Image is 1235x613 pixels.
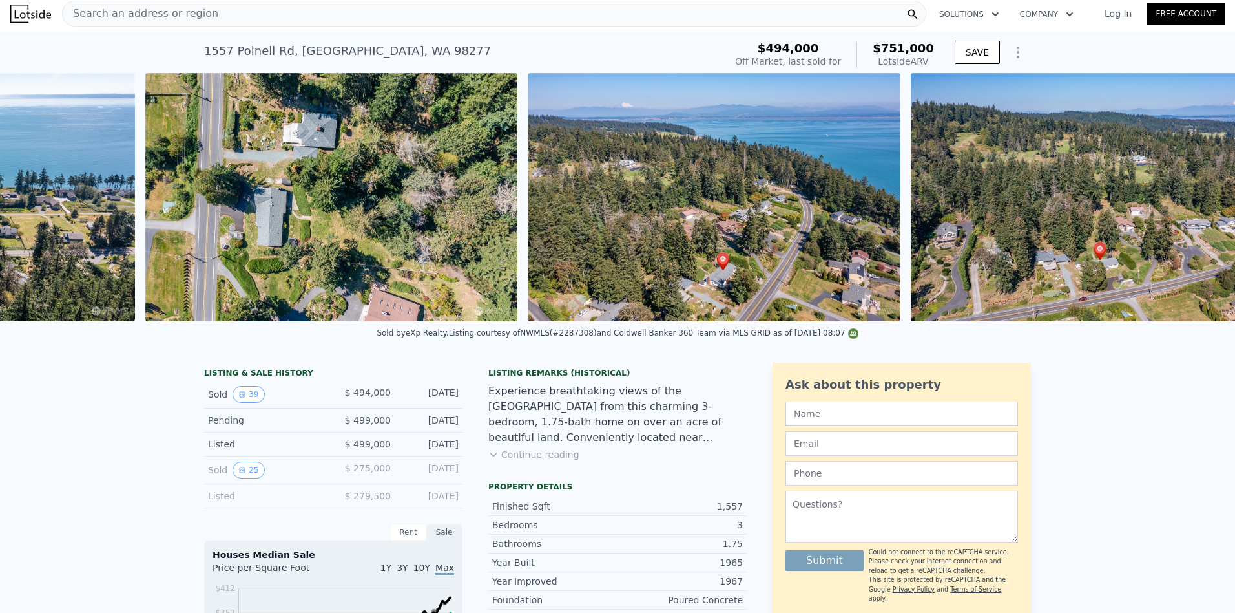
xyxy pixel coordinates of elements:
div: Foundation [492,594,617,607]
a: Privacy Policy [893,586,935,593]
div: Sale [426,524,462,541]
button: Show Options [1005,39,1031,65]
div: Listing Remarks (Historical) [488,368,747,378]
button: Continue reading [488,448,579,461]
img: Lotside [10,5,51,23]
div: [DATE] [401,414,459,427]
span: 3Y [397,563,408,573]
div: [DATE] [401,386,459,403]
span: $ 275,000 [345,463,391,473]
div: Listing courtesy of NWMLS (#2287308) and Coldwell Banker 360 Team via MLS GRID as of [DATE] 08:07 [449,328,858,338]
a: Terms of Service [950,586,1001,593]
div: Sold [208,462,323,479]
div: Houses Median Sale [213,548,454,561]
img: Sale: 113219252 Parcel: 98826307 [145,73,518,321]
div: [DATE] [401,462,459,479]
div: Listed [208,438,323,451]
div: Sold by eXp Realty . [377,328,448,338]
span: Search an address or region [63,6,218,21]
div: Lotside ARV [873,55,934,68]
div: Property details [488,482,747,492]
div: 1.75 [617,537,743,550]
span: $494,000 [758,41,819,55]
div: Year Improved [492,575,617,588]
img: NWMLS Logo [848,328,858,339]
div: 1557 Polnell Rd , [GEOGRAPHIC_DATA] , WA 98277 [204,42,491,60]
div: Finished Sqft [492,500,617,513]
span: $751,000 [873,41,934,55]
div: 1965 [617,556,743,569]
div: LISTING & SALE HISTORY [204,368,462,381]
a: Log In [1089,7,1147,20]
input: Name [785,402,1018,426]
span: 1Y [380,563,391,573]
div: Ask about this property [785,376,1018,394]
div: Sold [208,386,323,403]
span: Max [435,563,454,575]
a: Free Account [1147,3,1225,25]
div: [DATE] [401,438,459,451]
button: Submit [785,550,864,571]
div: Bedrooms [492,519,617,532]
button: View historical data [233,386,264,403]
div: [DATE] [401,489,459,502]
div: Rent [390,524,426,541]
div: Poured Concrete [617,594,743,607]
div: 1,557 [617,500,743,513]
img: Sale: 113219252 Parcel: 98826307 [528,73,900,321]
div: Off Market, last sold for [735,55,841,68]
div: Bathrooms [492,537,617,550]
button: View historical data [233,462,264,479]
div: 1967 [617,575,743,588]
div: Pending [208,414,323,427]
input: Email [785,431,1018,456]
button: Solutions [929,3,1010,26]
button: SAVE [955,41,1000,64]
tspan: $412 [215,584,235,593]
span: $ 499,000 [345,415,391,425]
button: Company [1010,3,1084,26]
span: 10Y [413,563,430,573]
div: Year Built [492,556,617,569]
div: 3 [617,519,743,532]
span: $ 494,000 [345,387,391,398]
input: Phone [785,461,1018,486]
div: Could not connect to the reCAPTCHA service. Please check your internet connection and reload to g... [869,548,1018,575]
div: This site is protected by reCAPTCHA and the Google and apply. [869,548,1018,603]
div: Price per Square Foot [213,561,333,582]
span: $ 279,500 [345,491,391,501]
div: Experience breathtaking views of the [GEOGRAPHIC_DATA] from this charming 3-bedroom, 1.75-bath ho... [488,383,747,446]
div: Listed [208,489,323,502]
span: $ 499,000 [345,439,391,449]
